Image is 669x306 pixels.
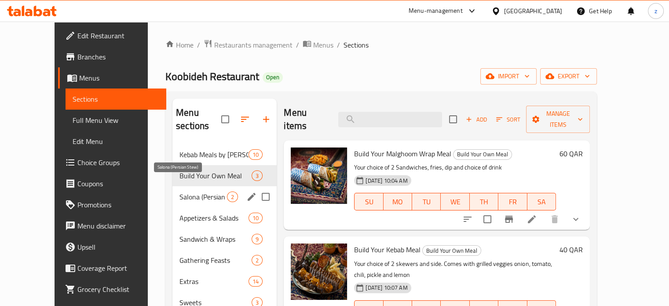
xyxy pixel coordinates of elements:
div: items [252,170,263,181]
li: / [296,40,299,50]
a: Edit Restaurant [58,25,166,46]
a: Upsell [58,236,166,258]
span: Upsell [77,242,159,252]
div: items [252,255,263,265]
div: items [227,192,238,202]
li: / [337,40,340,50]
a: Menus [58,67,166,88]
button: TH [470,193,498,210]
button: Branch-specific-item [498,209,519,230]
span: WE [444,195,466,208]
span: 2 [252,256,262,265]
span: Salona (Persian Stew) [179,192,227,202]
button: MO [384,193,412,210]
span: Manage items [533,108,583,130]
button: import [480,68,537,85]
span: Grocery Checklist [77,284,159,295]
span: TH [473,195,495,208]
span: Restaurants management [214,40,292,50]
div: items [252,234,263,244]
li: / [197,40,200,50]
span: Build Your Own Meal [179,170,252,181]
h2: Menu sections [176,106,221,133]
span: Add item [462,113,490,126]
span: Menus [313,40,333,50]
span: Open [263,74,283,81]
a: Coupons [58,173,166,194]
a: Menus [303,39,333,51]
span: Sort sections [234,109,256,130]
a: Menu disclaimer [58,215,166,236]
div: items [249,149,263,160]
div: Salona (Persian Stew)2edit [172,186,277,207]
span: 10 [249,214,262,222]
a: Home [165,40,194,50]
span: Coupons [77,178,159,189]
div: items [249,276,263,287]
a: Promotions [58,194,166,215]
button: show more [565,209,586,230]
div: items [249,213,263,223]
button: delete [544,209,565,230]
button: TU [412,193,441,210]
span: Full Menu View [73,115,159,125]
span: Branches [77,52,159,62]
span: Add [464,114,488,125]
span: [DATE] 10:04 AM [362,177,411,185]
div: Extras14 [172,271,277,292]
h6: 60 QAR [559,147,583,160]
h6: 40 QAR [559,243,583,256]
button: Add section [256,109,277,130]
a: Edit menu item [526,214,537,225]
button: WE [441,193,469,210]
span: Select all sections [216,110,234,129]
span: Extras [179,276,249,287]
span: Sort items [490,113,526,126]
span: export [547,71,590,82]
div: Menu-management [409,6,463,16]
button: Manage items [526,106,590,133]
button: export [540,68,597,85]
span: 14 [249,277,262,286]
span: Menus [79,73,159,83]
span: Kebab Meals by [PERSON_NAME] [179,149,249,160]
a: Coverage Report [58,258,166,279]
button: sort-choices [457,209,478,230]
span: z [654,6,657,16]
button: SA [527,193,556,210]
span: import [487,71,530,82]
span: Sections [73,94,159,104]
button: FR [498,193,527,210]
span: Edit Menu [73,136,159,147]
span: Build Your Kebab Meal [354,243,420,256]
div: [GEOGRAPHIC_DATA] [504,6,562,16]
span: Sort [496,114,520,125]
div: Kebab Meals by Koobideh [179,149,249,160]
div: Build Your Own Meal [453,149,512,160]
span: 3 [252,172,262,180]
span: Build Your Own Meal [453,149,512,159]
div: Appetizers & Salads10 [172,207,277,229]
div: Sandwich & Wraps9 [172,229,277,250]
div: Kebab Meals by [PERSON_NAME]10 [172,144,277,165]
a: Sections [66,88,166,110]
a: Full Menu View [66,110,166,131]
a: Branches [58,46,166,67]
span: Promotions [77,199,159,210]
img: Build Your Malghoom Wrap Meal [291,147,347,204]
span: 2 [227,193,238,201]
div: Sandwich & Wraps [179,234,252,244]
div: Open [263,72,283,83]
span: Coverage Report [77,263,159,273]
span: Menu disclaimer [77,221,159,231]
span: FR [502,195,523,208]
a: Restaurants management [204,39,292,51]
span: Appetizers & Salads [179,213,249,223]
span: Gathering Feasts [179,255,252,265]
a: Grocery Checklist [58,279,166,300]
button: Add [462,113,490,126]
